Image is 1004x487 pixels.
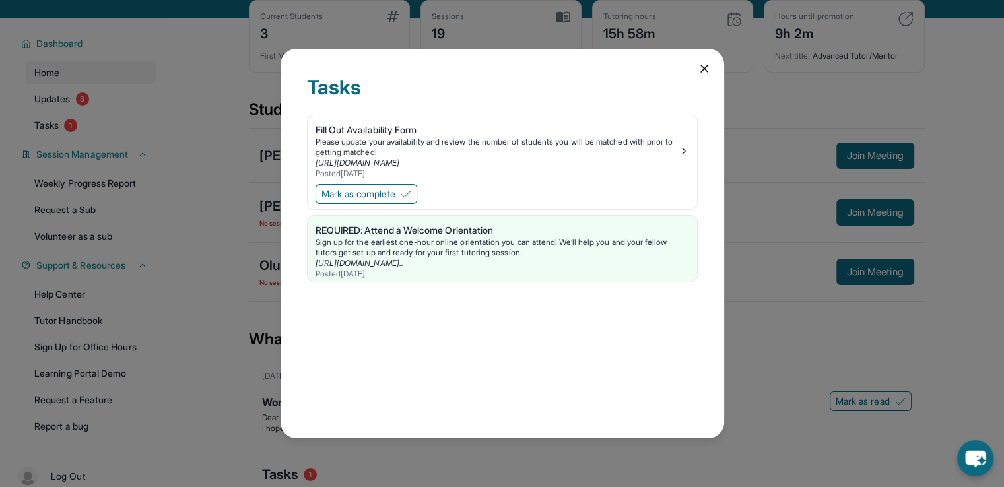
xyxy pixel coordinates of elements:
div: Please update your availability and review the number of students you will be matched with prior ... [316,137,679,158]
button: Mark as complete [316,184,417,204]
a: [URL][DOMAIN_NAME].. [316,258,403,268]
div: REQUIRED: Attend a Welcome Orientation [316,224,689,237]
div: Posted [DATE] [316,168,679,179]
div: Sign up for the earliest one-hour online orientation you can attend! We’ll help you and your fell... [316,237,689,258]
span: Mark as complete [321,187,395,201]
a: Fill Out Availability FormPlease update your availability and review the number of students you w... [308,115,697,181]
div: Posted [DATE] [316,269,689,279]
a: REQUIRED: Attend a Welcome OrientationSign up for the earliest one-hour online orientation you ca... [308,216,697,282]
img: Mark as complete [401,189,411,199]
div: Fill Out Availability Form [316,123,679,137]
a: [URL][DOMAIN_NAME] [316,158,399,168]
div: Tasks [307,75,698,115]
button: chat-button [957,440,993,476]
